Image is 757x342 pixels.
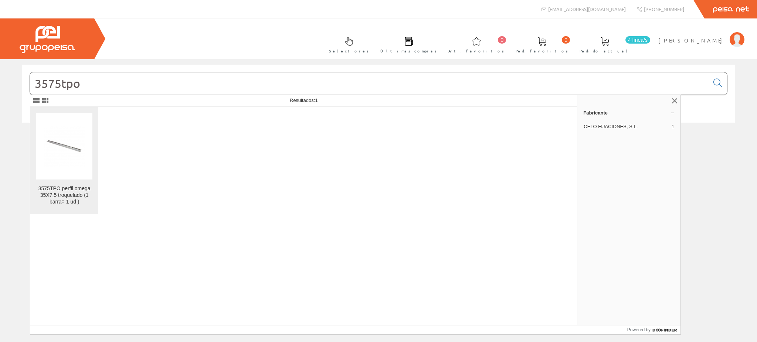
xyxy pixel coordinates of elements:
[373,31,441,58] a: Últimas compras
[580,47,630,55] span: Pedido actual
[30,107,98,214] a: 3575TPO perfil omega 35X7,5 troquelado (1 barra= 1 ud ) 3575TPO perfil omega 35X7,5 troquelado (1...
[290,98,318,103] span: Resultados:
[380,47,437,55] span: Últimas compras
[36,126,92,166] img: 3575TPO perfil omega 35X7,5 troquelado (1 barra= 1 ud )
[36,185,92,205] div: 3575TPO perfil omega 35X7,5 troquelado (1 barra= 1 ud )
[448,47,504,55] span: Art. favoritos
[672,123,674,130] span: 1
[22,132,735,138] div: © Grupo Peisa
[658,31,744,38] a: [PERSON_NAME]
[627,325,681,334] a: Powered by
[329,47,369,55] span: Selectores
[30,72,709,95] input: Buscar...
[315,98,318,103] span: 1
[572,31,652,58] a: 4 línea/s Pedido actual
[516,47,568,55] span: Ped. favoritos
[498,36,506,44] span: 0
[644,6,684,12] span: [PHONE_NUMBER]
[548,6,626,12] span: [EMAIL_ADDRESS][DOMAIN_NAME]
[577,107,680,119] a: Fabricante
[562,36,570,44] span: 0
[658,37,726,44] span: [PERSON_NAME]
[20,26,75,53] img: Grupo Peisa
[625,36,650,44] span: 4 línea/s
[627,326,651,333] span: Powered by
[584,123,669,130] span: CELO FIJACIONES, S.L.
[322,31,373,58] a: Selectores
